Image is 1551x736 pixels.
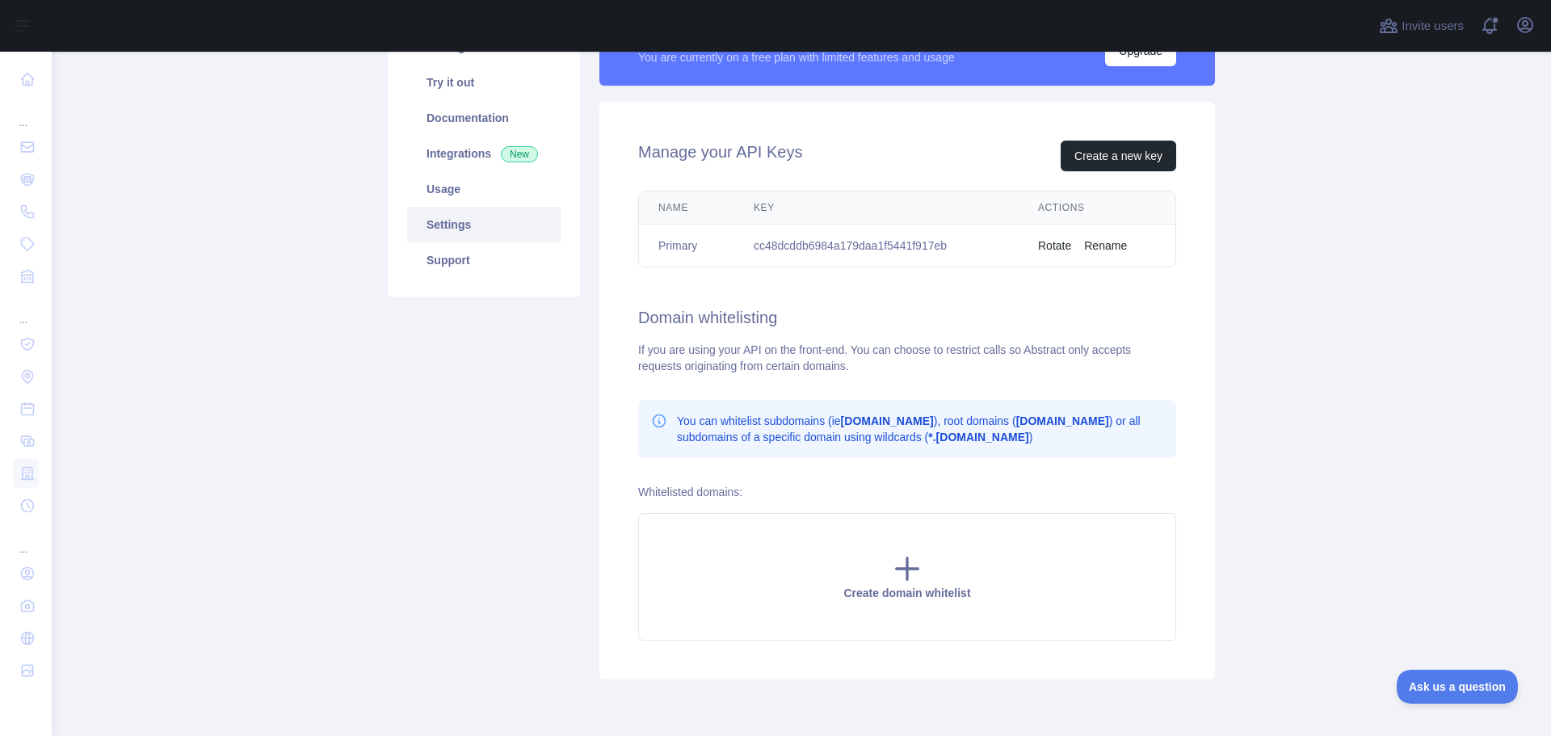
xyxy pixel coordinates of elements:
div: ... [13,294,39,326]
p: You can whitelist subdomains (ie ), root domains ( ) or all subdomains of a specific domain using... [677,413,1163,445]
a: Usage [407,171,561,207]
b: [DOMAIN_NAME] [841,414,934,427]
button: Rotate [1038,238,1071,254]
h2: Domain whitelisting [638,306,1176,329]
th: Key [734,191,1019,225]
button: Invite users [1376,13,1467,39]
div: ... [13,97,39,129]
h2: Manage your API Keys [638,141,802,171]
span: New [501,146,538,162]
th: Actions [1019,191,1175,225]
a: Settings [407,207,561,242]
span: Create domain whitelist [843,587,970,599]
a: Try it out [407,65,561,100]
label: Whitelisted domains: [638,486,742,498]
div: ... [13,524,39,556]
td: cc48dcddb6984a179daa1f5441f917eb [734,225,1019,267]
a: Integrations New [407,136,561,171]
div: You are currently on a free plan with limited features and usage [638,49,955,65]
b: *.[DOMAIN_NAME] [928,431,1028,444]
span: Invite users [1402,17,1464,36]
td: Primary [639,225,734,267]
button: Rename [1084,238,1127,254]
button: Create a new key [1061,141,1176,171]
a: Support [407,242,561,278]
div: If you are using your API on the front-end. You can choose to restrict calls so Abstract only acc... [638,342,1176,374]
b: [DOMAIN_NAME] [1016,414,1109,427]
iframe: Toggle Customer Support [1397,670,1519,704]
th: Name [639,191,734,225]
a: Documentation [407,100,561,136]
